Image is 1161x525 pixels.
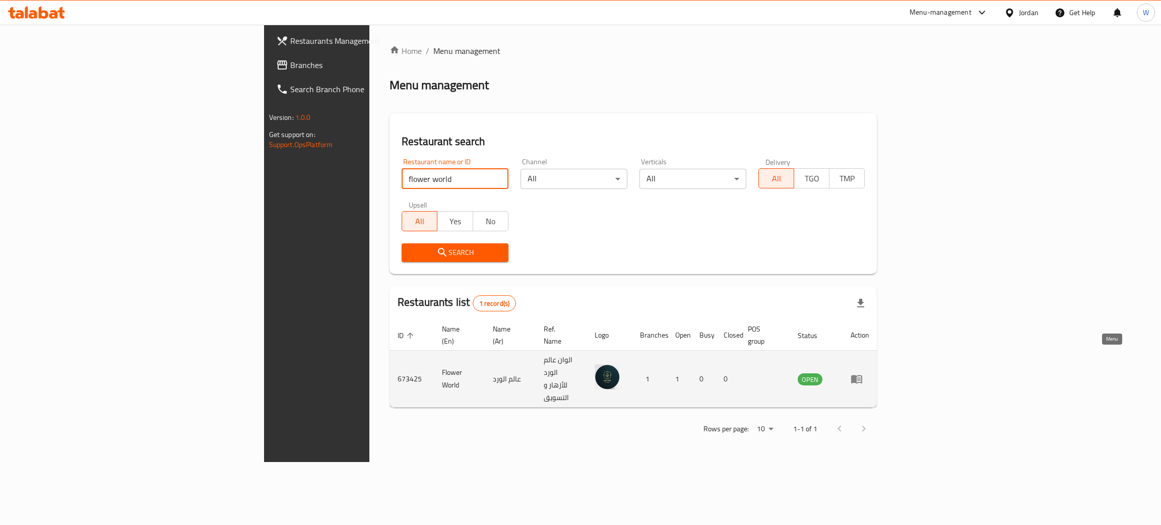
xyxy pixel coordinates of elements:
span: ID [398,330,417,342]
div: Export file [849,291,873,315]
th: Open [667,320,691,351]
th: Logo [587,320,632,351]
span: Name (Ar) [493,323,524,347]
span: Restaurants Management [290,35,450,47]
button: No [473,211,508,231]
span: Get support on: [269,128,315,141]
span: Search Branch Phone [290,83,450,95]
span: TGO [798,171,825,186]
button: All [402,211,437,231]
p: 1-1 of 1 [793,423,817,435]
span: POS group [748,323,778,347]
button: TGO [794,168,829,188]
td: Flower World [434,351,485,408]
nav: breadcrumb [390,45,877,57]
button: TMP [829,168,865,188]
span: Menu management [433,45,500,57]
span: All [406,214,433,229]
span: 1.0.0 [295,111,311,124]
a: Support.OpsPlatform [269,138,333,151]
th: Branches [632,320,667,351]
span: Version: [269,111,294,124]
div: Rows per page: [753,422,777,437]
span: TMP [833,171,861,186]
span: No [477,214,504,229]
img: Flower World [595,364,620,389]
th: Action [843,320,877,351]
input: Search for restaurant name or ID.. [402,169,508,189]
td: 1 [632,351,667,408]
span: Search [410,246,500,259]
div: Menu-management [910,7,972,19]
button: All [758,168,794,188]
a: Search Branch Phone [268,77,458,101]
a: Restaurants Management [268,29,458,53]
div: All [639,169,746,189]
h2: Restaurants list [398,295,516,311]
th: Busy [691,320,716,351]
p: Rows per page: [703,423,749,435]
button: Yes [437,211,473,231]
span: 1 record(s) [473,299,516,308]
td: 1 [667,351,691,408]
span: Yes [441,214,469,229]
label: Delivery [765,158,791,165]
table: enhanced table [390,320,877,408]
td: 0 [716,351,740,408]
td: الوان عالم الورد للأزهار و التسويق [536,351,587,408]
span: W [1143,7,1149,18]
span: Ref. Name [544,323,574,347]
div: All [521,169,627,189]
td: عالم الورد [485,351,536,408]
label: Upsell [409,201,427,208]
a: Branches [268,53,458,77]
span: OPEN [798,374,822,385]
div: Total records count [473,295,517,311]
div: Jordan [1019,7,1039,18]
span: Status [798,330,830,342]
td: 0 [691,351,716,408]
span: Name (En) [442,323,473,347]
button: Search [402,243,508,262]
span: All [763,171,790,186]
h2: Restaurant search [402,134,865,149]
span: Branches [290,59,450,71]
th: Closed [716,320,740,351]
